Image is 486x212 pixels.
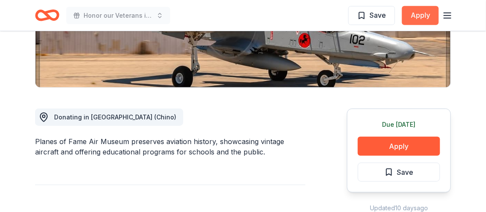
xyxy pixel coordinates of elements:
[358,137,440,156] button: Apply
[84,10,153,21] span: Honor our Veterans in our Community
[348,6,395,25] button: Save
[369,10,386,21] span: Save
[54,113,176,121] span: Donating in [GEOGRAPHIC_DATA] (Chino)
[402,6,439,25] button: Apply
[66,7,170,24] button: Honor our Veterans in our Community
[358,119,440,130] div: Due [DATE]
[35,5,59,26] a: Home
[397,167,413,178] span: Save
[35,136,305,157] div: Planes of Fame Air Museum preserves aviation history, showcasing vintage aircraft and offering ed...
[358,163,440,182] button: Save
